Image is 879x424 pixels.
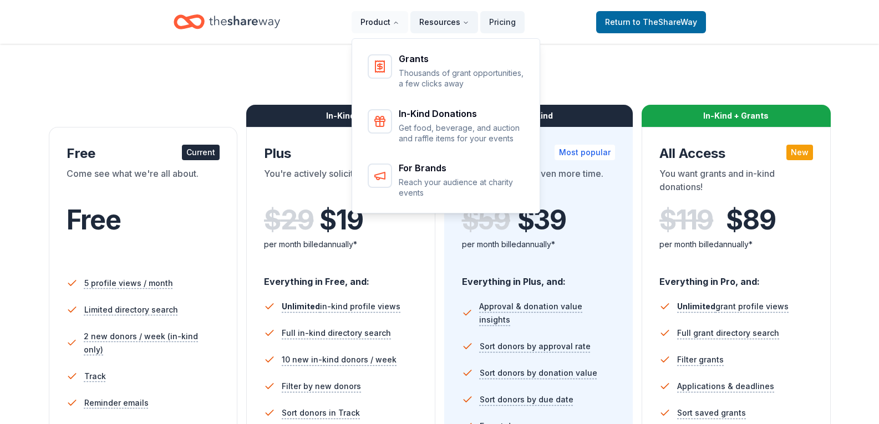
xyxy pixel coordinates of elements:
div: Come see what we're all about. [67,167,220,198]
span: Sort donors by approval rate [480,340,591,353]
span: in-kind profile views [282,302,400,311]
div: For Brands [399,164,525,172]
a: Home [174,9,280,35]
p: Get food, beverage, and auction and raffle items for your events [399,122,525,144]
span: Unlimited [282,302,320,311]
a: Pricing [480,11,525,33]
span: Approval & donation value insights [479,300,615,326]
button: Resources [410,11,478,33]
a: For BrandsReach your audience at charity events [361,157,532,205]
span: $ 89 [726,205,775,236]
p: Thousands of grant opportunities, a few clicks away [399,68,525,89]
div: In-Kind + Grants [642,105,831,127]
div: Everything in Free, and: [264,265,418,289]
span: Sort donors by donation value [480,366,597,380]
span: Applications & deadlines [677,380,774,393]
span: Limited directory search [84,303,178,316]
span: grant profile views [677,302,789,311]
a: GrantsThousands of grant opportunities, a few clicks away [361,48,532,96]
span: 2 new donors / week (in-kind only) [84,330,220,356]
p: Reach your audience at charity events [399,177,525,198]
div: Most popular [555,145,615,160]
span: Sort donors in Track [282,406,360,420]
span: Filter by new donors [282,380,361,393]
div: In-Kind Donations [399,109,525,118]
span: 10 new in-kind donors / week [282,353,397,366]
div: You want grants and in-kind donations! [659,167,813,198]
div: New [786,145,813,160]
span: 5 profile views / month [84,277,173,290]
div: per month billed annually* [462,238,616,251]
div: Everything in Plus, and: [462,265,616,289]
span: Free [67,203,121,236]
span: $ 19 [319,205,363,236]
span: Return [605,16,697,29]
span: $ 39 [517,205,566,236]
a: In-Kind DonationsGet food, beverage, and auction and raffle items for your events [361,103,532,151]
div: per month billed annually* [659,238,813,251]
div: Everything in Pro, and: [659,265,813,289]
span: Reminder emails [84,396,149,410]
span: Unlimited [677,302,715,311]
div: Free [67,145,220,162]
span: Sort saved grants [677,406,746,420]
div: You're actively soliciting donations. [264,167,418,198]
a: Returnto TheShareWay [596,11,706,33]
div: Current [182,145,220,160]
div: Plus [264,145,418,162]
div: All Access [659,145,813,162]
button: Product [352,11,408,33]
span: Filter grants [677,353,724,366]
span: Full in-kind directory search [282,326,391,340]
span: Full grant directory search [677,326,779,340]
div: Grants [399,54,525,63]
div: per month billed annually* [264,238,418,251]
span: Track [84,370,106,383]
nav: Main [352,9,525,35]
span: to TheShareWay [633,17,697,27]
span: Sort donors by due date [480,393,573,406]
div: Product [352,39,541,214]
div: In-Kind [246,105,435,127]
